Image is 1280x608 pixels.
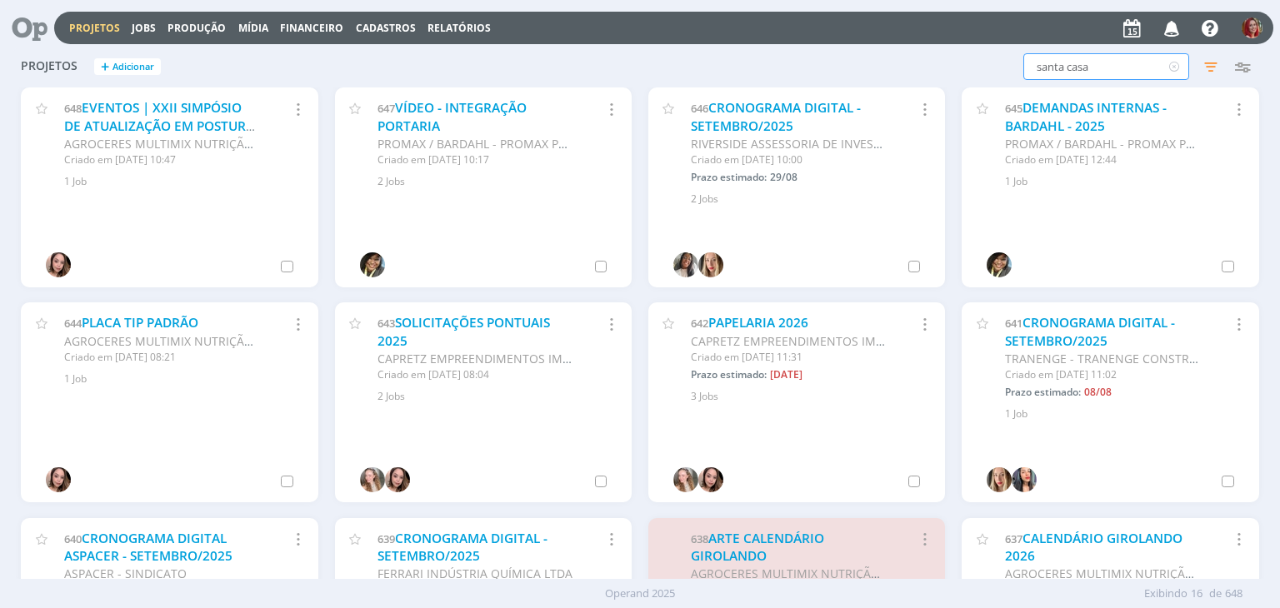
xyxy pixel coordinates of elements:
a: CRONOGRAMA DIGITAL - SETEMBRO/2025 [691,99,861,135]
img: K [1012,467,1037,492]
a: Financeiro [280,21,343,35]
span: RIVERSIDE ASSESSORIA DE INVESTIMENTOS LTDA [691,136,964,152]
span: 645 [1005,101,1022,116]
a: PLACA TIP PADRÃO [82,314,198,331]
span: AGROCERES MULTIMIX NUTRIÇÃO ANIMAL LTDA. [64,333,336,349]
a: CRONOGRAMA DIGITAL ASPACER - SETEMBRO/2025 [64,530,232,566]
a: Jobs [132,21,156,35]
button: Projetos [64,22,125,35]
div: Criado em [DATE] 08:04 [377,367,574,382]
span: CAPRETZ EMPREENDIMENTOS IMOBILIARIOS LTDA [691,333,971,349]
button: Cadastros [351,22,421,35]
img: T [698,252,723,277]
span: Prazo estimado: [691,367,767,381]
span: Exibindo [1144,586,1187,602]
span: Adicionar [112,62,154,72]
span: 08/08 [1084,385,1112,399]
div: Criado em [DATE] 10:17 [377,152,574,167]
div: 2 Jobs [691,192,925,207]
span: FERRARI INDÚSTRIA QUÍMICA LTDA [377,566,572,581]
span: ASPACER - SINDICATO [64,566,187,581]
img: G [673,467,698,492]
div: 3 Jobs [691,389,925,404]
button: Produção [162,22,231,35]
a: Produção [167,21,226,35]
img: T [385,467,410,492]
span: AGROCERES MULTIMIX NUTRIÇÃO ANIMAL LTDA. [64,136,336,152]
span: PROMAX / BARDAHL - PROMAX PRODUTOS MÁXIMOS S/A INDÚSTRIA E COMÉRCIO [377,136,833,152]
div: Criado em [DATE] 08:21 [64,350,261,365]
div: 1 Job [1005,406,1239,421]
span: Prazo estimado: [1005,385,1081,399]
button: Jobs [127,22,161,35]
button: Relatórios [422,22,496,35]
span: 16 [1191,586,1202,602]
a: Projetos [69,21,120,35]
a: VÍDEO - INTEGRAÇÃO PORTARIA [377,99,527,135]
img: T [46,467,71,492]
div: Criado em [DATE] 11:31 [691,350,887,365]
span: 640 [64,531,82,546]
span: CAPRETZ EMPREENDIMENTOS IMOBILIARIOS LTDA [377,351,657,366]
div: Criado em [DATE] 11:02 [1005,367,1202,382]
span: 639 [377,531,395,546]
a: EVENTOS | XXII SIMPÓSIO DE ATUALIZAÇÃO EM POSTURA COMERCIAL [64,99,254,152]
span: 637 [1005,531,1022,546]
button: +Adicionar [94,58,161,76]
span: [DATE] [770,367,802,381]
span: 647 [377,101,395,116]
a: Mídia [238,21,268,35]
a: Relatórios [427,21,491,35]
span: 643 [377,316,395,331]
img: G [1242,17,1262,38]
input: Busca [1023,53,1189,80]
span: Projetos [21,59,77,73]
a: PAPELARIA 2026 [708,314,808,331]
img: C [673,252,698,277]
div: 1 Job [64,174,298,189]
span: 644 [64,316,82,331]
img: G [360,467,385,492]
div: 1 Job [1005,174,1239,189]
a: CRONOGRAMA DIGITAL - SETEMBRO/2025 [1005,314,1175,350]
a: SOLICITAÇÕES PONTUAIS 2025 [377,314,550,350]
span: AGROCERES MULTIMIX NUTRIÇÃO ANIMAL LTDA. [1005,566,1277,581]
img: S [360,252,385,277]
a: CRONOGRAMA DIGITAL - SETEMBRO/2025 [377,530,547,566]
span: 646 [691,101,708,116]
div: 1 Job [64,371,298,386]
a: DEMANDAS INTERNAS - BARDAHL - 2025 [1005,99,1167,135]
button: Financeiro [275,22,348,35]
img: S [987,252,1012,277]
img: T [987,467,1012,492]
span: 648 [64,101,82,116]
span: 648 [1225,586,1242,602]
div: 2 Jobs [377,174,612,189]
span: + [101,58,109,76]
span: de [1209,586,1222,602]
a: ARTE CALENDÁRIO GIROLANDO [691,530,824,566]
div: Criado em [DATE] 10:00 [691,152,887,167]
button: Mídia [233,22,273,35]
span: 642 [691,316,708,331]
a: CALENDÁRIO GIROLANDO 2026 [1005,530,1182,566]
div: Criado em [DATE] 10:47 [64,152,261,167]
span: AGROCERES MULTIMIX NUTRIÇÃO ANIMAL LTDA. [691,566,962,581]
div: 2 Jobs [377,389,612,404]
span: 638 [691,531,708,546]
span: TRANENGE - TRANENGE CONSTRUÇÕES LTDA [1005,351,1259,366]
div: Criado em [DATE] 12:44 [1005,152,1202,167]
img: T [46,252,71,277]
img: T [698,467,723,492]
button: G [1241,13,1263,42]
span: 641 [1005,316,1022,331]
span: 29/08 [770,170,797,184]
span: Cadastros [356,21,416,35]
span: Prazo estimado: [691,170,767,184]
